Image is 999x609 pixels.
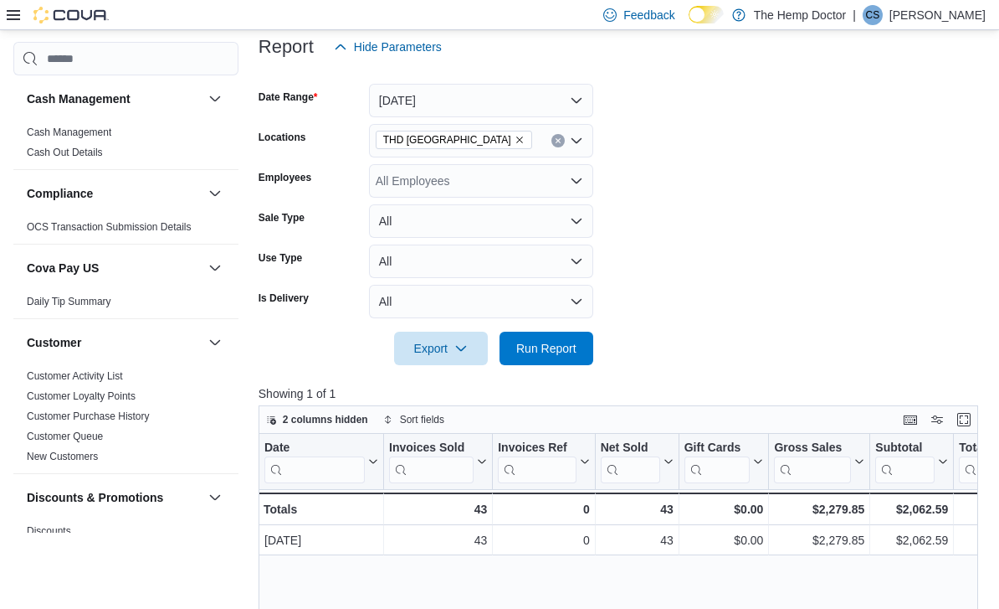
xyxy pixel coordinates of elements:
[27,370,123,382] a: Customer Activity List
[27,489,163,506] h3: Discounts & Promotions
[927,410,947,430] button: Display options
[889,5,986,25] p: [PERSON_NAME]
[570,174,583,188] button: Open list of options
[875,499,948,519] div: $2,062.59
[499,332,593,365] button: Run Report
[498,441,576,483] div: Invoices Ref
[205,488,225,508] button: Discounts & Promotions
[394,332,488,365] button: Export
[27,126,111,138] a: Cash Management
[853,5,856,25] p: |
[389,441,487,483] button: Invoices Sold
[516,340,576,357] span: Run Report
[27,260,99,276] h3: Cova Pay US
[27,390,136,402] a: Customer Loyalty Points
[27,260,202,276] button: Cova Pay US
[376,131,532,149] span: THD Mooresville
[570,134,583,147] button: Open list of options
[27,90,131,107] h3: Cash Management
[27,90,202,107] button: Cash Management
[774,441,851,483] div: Gross Sales
[13,217,238,244] div: Compliance
[774,441,851,457] div: Gross Sales
[601,531,674,551] div: 43
[33,7,109,23] img: Cova
[498,499,589,519] div: 0
[354,39,442,55] span: Hide Parameters
[600,441,673,483] button: Net Sold
[264,499,378,519] div: Totals
[205,183,225,204] button: Compliance
[954,410,974,430] button: Enter fullscreen
[684,531,764,551] div: $0.00
[875,441,948,483] button: Subtotal
[205,333,225,353] button: Customer
[264,441,365,457] div: Date
[389,441,474,483] div: Invoices Sold
[259,251,302,265] label: Use Type
[27,334,202,351] button: Customer
[498,441,576,457] div: Invoices Ref
[259,37,314,57] h3: Report
[400,413,444,426] span: Sort fields
[404,332,478,365] span: Export
[259,385,986,402] p: Showing 1 of 1
[259,211,305,225] label: Sale Type
[684,441,750,457] div: Gift Cards
[259,292,309,305] label: Is Delivery
[27,221,192,233] a: OCS Transaction Submission Details
[27,431,103,442] a: Customer Queue
[13,521,238,588] div: Discounts & Promotions
[389,531,487,551] div: 43
[259,90,318,104] label: Date Range
[369,84,593,117] button: [DATE]
[27,185,202,202] button: Compliance
[13,122,238,169] div: Cash Management
[27,489,202,506] button: Discounts & Promotions
[27,451,98,462] a: New Customers
[27,334,81,351] h3: Customer
[389,499,487,519] div: 43
[205,258,225,278] button: Cova Pay US
[259,410,375,430] button: 2 columns hidden
[600,441,659,457] div: Net Sold
[774,499,864,519] div: $2,279.85
[27,410,150,422] a: Customer Purchase History
[205,89,225,109] button: Cash Management
[774,531,864,551] div: $2,279.85
[684,499,763,519] div: $0.00
[383,132,511,148] span: THD [GEOGRAPHIC_DATA]
[754,5,846,25] p: The Hemp Doctor
[875,531,948,551] div: $2,062.59
[283,413,368,426] span: 2 columns hidden
[875,441,935,483] div: Subtotal
[600,499,673,519] div: 43
[900,410,920,430] button: Keyboard shortcuts
[259,171,311,184] label: Employees
[369,285,593,318] button: All
[327,30,448,64] button: Hide Parameters
[27,525,71,537] a: Discounts
[623,7,674,23] span: Feedback
[27,147,103,158] a: Cash Out Details
[689,23,689,24] span: Dark Mode
[13,292,238,318] div: Cova Pay US
[684,441,763,483] button: Gift Cards
[377,410,451,430] button: Sort fields
[689,6,724,23] input: Dark Mode
[264,441,378,483] button: Date
[600,441,659,483] div: Net Sold
[498,441,589,483] button: Invoices Ref
[13,366,238,473] div: Customer
[551,134,565,147] button: Clear input
[369,204,593,238] button: All
[863,5,883,25] div: Cindy Shade
[875,441,935,457] div: Subtotal
[264,441,365,483] div: Date
[369,245,593,278] button: All
[27,296,111,307] a: Daily Tip Summary
[264,531,378,551] div: [DATE]
[684,441,750,483] div: Gift Card Sales
[866,5,880,25] span: CS
[515,135,525,145] button: Remove THD Mooresville from selection in this group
